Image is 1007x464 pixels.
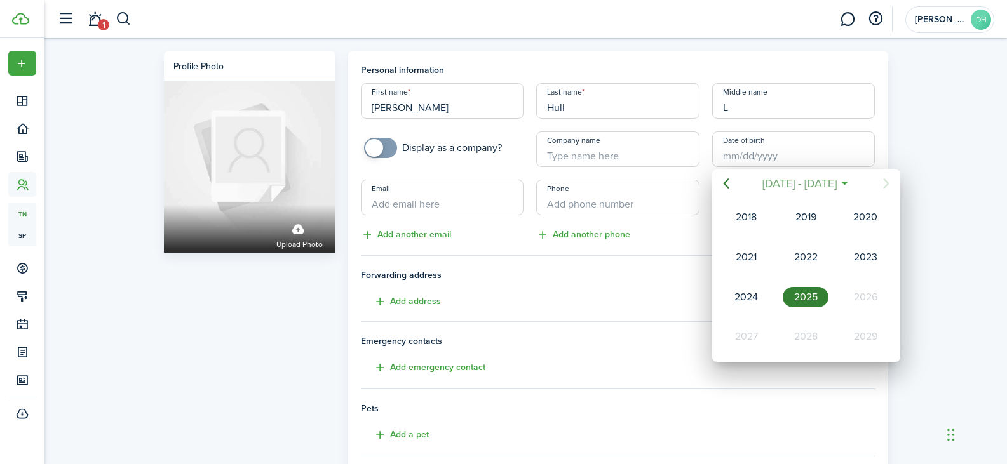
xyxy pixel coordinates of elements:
div: 2028 [783,326,828,347]
div: 2018 [724,207,769,227]
div: 2022 [783,247,828,267]
div: 2024 [724,287,769,307]
div: 2027 [724,326,769,347]
span: [DATE] - [DATE] [759,172,839,195]
mbsc-button: Next page [874,171,899,196]
div: 2023 [842,247,888,267]
div: 2021 [724,247,769,267]
div: 2029 [842,326,888,347]
mbsc-button: Previous page [713,171,739,196]
div: 2025 [783,287,828,307]
div: 2019 [783,207,828,227]
mbsc-button: [DATE] - [DATE] [754,172,844,195]
div: 2026 [842,287,888,307]
div: 2020 [842,207,888,227]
